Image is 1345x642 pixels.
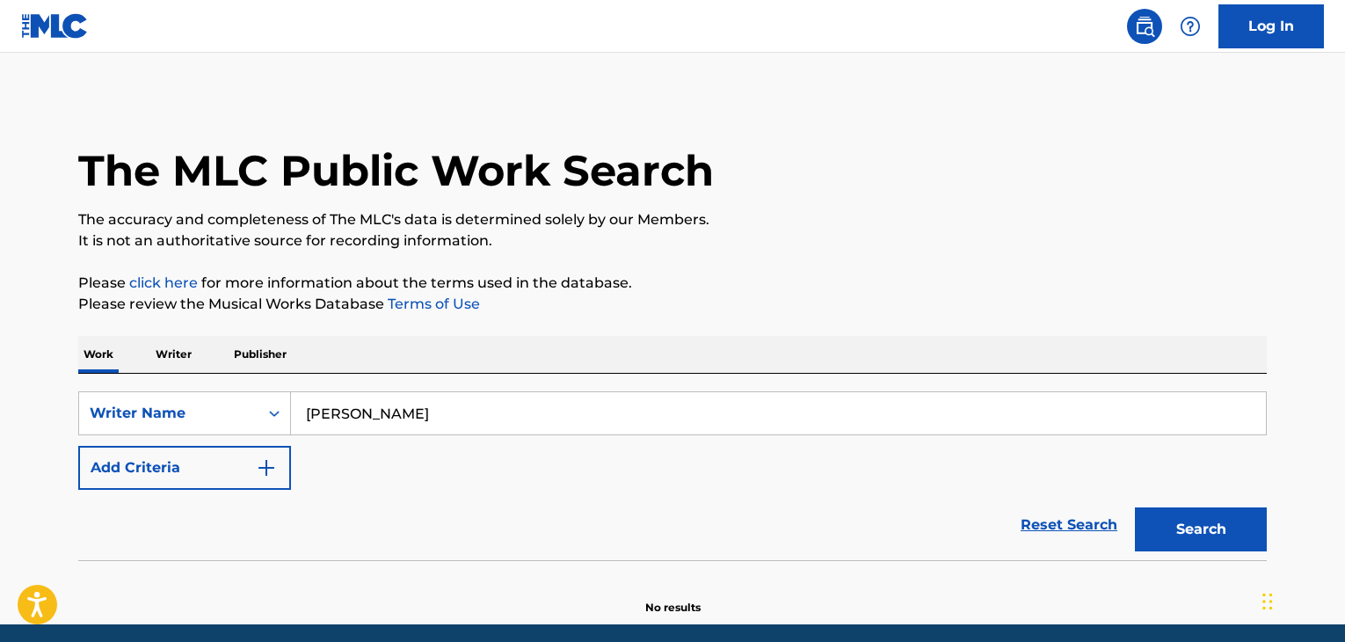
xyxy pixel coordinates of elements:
div: Writer Name [90,403,248,424]
img: search [1134,16,1155,37]
a: Terms of Use [384,295,480,312]
p: No results [645,579,701,616]
p: Please review the Musical Works Database [78,294,1267,315]
iframe: Chat Widget [1257,558,1345,642]
img: MLC Logo [21,13,89,39]
button: Search [1135,507,1267,551]
a: Public Search [1127,9,1162,44]
p: The accuracy and completeness of The MLC's data is determined solely by our Members. [78,209,1267,230]
p: Writer [150,336,197,373]
img: 9d2ae6d4665cec9f34b9.svg [256,457,277,478]
img: help [1180,16,1201,37]
form: Search Form [78,391,1267,560]
a: click here [129,274,198,291]
div: Help [1173,9,1208,44]
p: Please for more information about the terms used in the database. [78,273,1267,294]
div: Widget de chat [1257,558,1345,642]
a: Reset Search [1012,506,1126,544]
p: It is not an authoritative source for recording information. [78,230,1267,252]
div: Arrastrar [1262,575,1273,628]
button: Add Criteria [78,446,291,490]
a: Log In [1218,4,1324,48]
p: Work [78,336,119,373]
h1: The MLC Public Work Search [78,144,714,197]
p: Publisher [229,336,292,373]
